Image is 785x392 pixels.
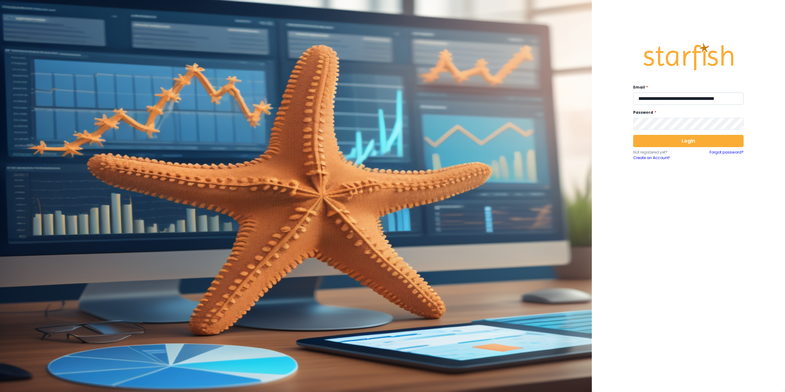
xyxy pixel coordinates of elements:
[633,135,744,147] button: Login
[710,150,744,161] a: Forgot password?
[642,37,734,76] img: Logo.42cb71d561138c82c4ab.png
[633,155,688,161] a: Create an Account!
[633,85,740,90] label: Email
[633,110,740,115] label: Password
[633,150,688,155] p: Not registered yet?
